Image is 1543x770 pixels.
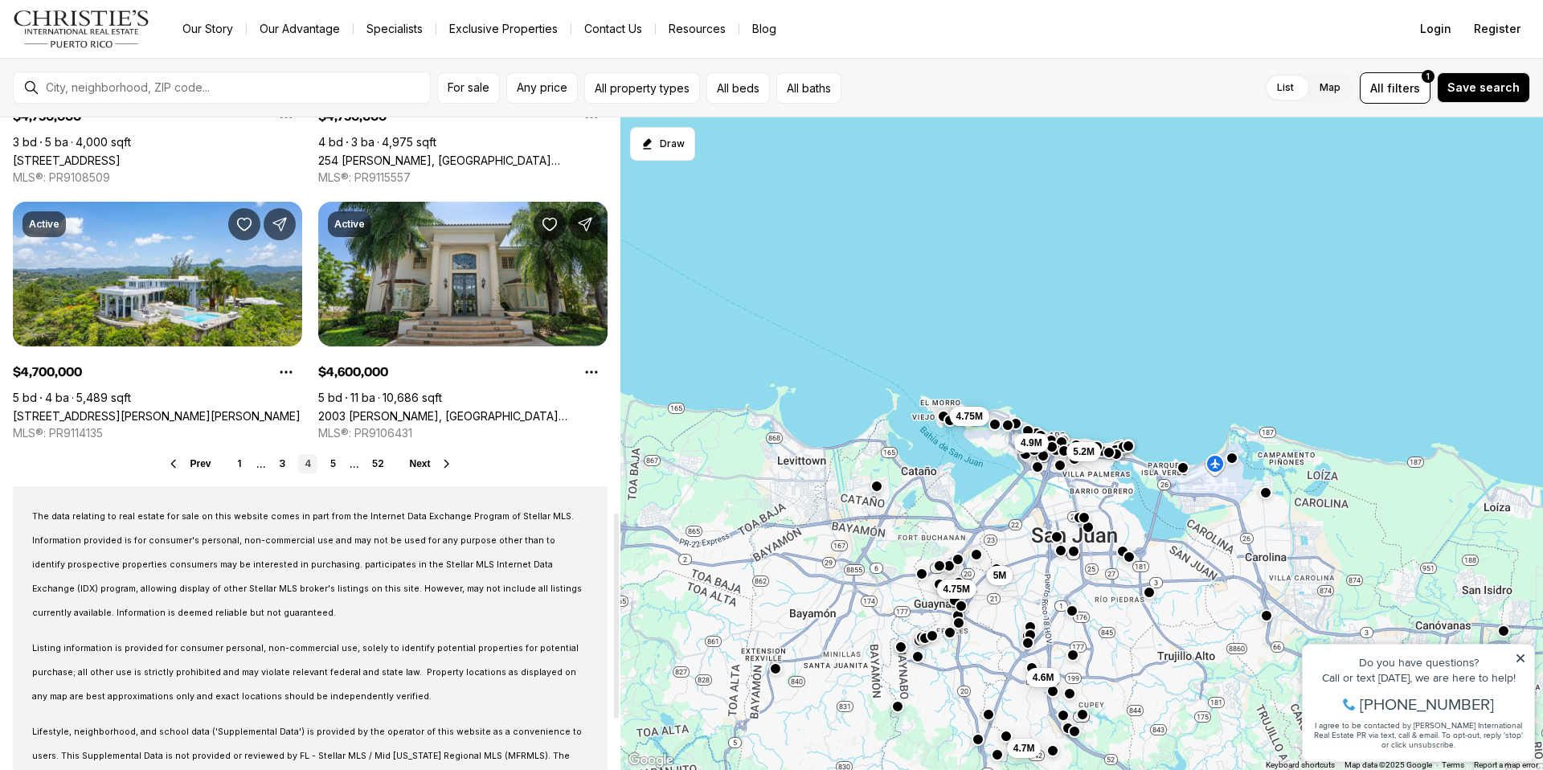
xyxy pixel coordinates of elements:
button: Save Property: 7 LA ROCA STREET BEVERLY HILLS [228,208,260,240]
button: Prev [167,457,211,470]
li: ... [256,458,266,470]
button: 5M [987,565,1013,584]
span: All [1370,80,1384,96]
p: Active [334,218,365,231]
li: ... [350,458,359,470]
a: Resources [656,18,739,40]
a: 52 [366,454,391,473]
a: Exclusive Properties [436,18,571,40]
button: All beds [706,72,770,104]
label: List [1264,73,1307,102]
span: Listing information is provided for consumer personal, non-commercial use, solely to identify pot... [32,643,579,702]
a: Our Advantage [247,18,353,40]
button: Share Property [569,208,601,240]
span: Next [410,458,431,469]
button: Next [410,457,453,470]
a: 5 [324,454,343,473]
span: 4.9M [1021,436,1042,448]
span: Prev [190,458,211,469]
span: Save search [1447,81,1520,94]
a: 4 [298,454,317,473]
button: 4.75M [950,406,989,425]
span: 1 [1426,70,1430,83]
button: Property options [575,356,608,388]
button: Login [1410,13,1461,45]
a: 3 [272,454,292,473]
span: 4.75M [956,409,983,422]
button: Save Property: 2003 JOSE FIDALGO DIAZ [534,208,566,240]
a: Blog [739,18,789,40]
button: Any price [506,72,578,104]
a: 7 LA ROCA STREET BEVERLY HILLS, GUAYNABO PR, 00965 [13,409,301,423]
span: 5M [993,568,1007,581]
span: Register [1474,23,1520,35]
button: Contact Us [571,18,655,40]
span: 5.2M [1073,445,1095,458]
button: 4.9M [1014,432,1049,452]
button: Start drawing [630,127,695,161]
button: Save search [1437,72,1530,103]
div: Call or text [DATE], we are here to help! [17,51,232,63]
a: 16 JARDIN STREET, GUAYNABO PR, 00966 [13,154,121,167]
button: Share Property [264,208,296,240]
button: 4.6M [1026,668,1061,687]
button: All property types [584,72,700,104]
img: logo [13,10,150,48]
a: 254 NORZAGARAY, SAN JUAN PR, 00901 [318,154,608,167]
button: All baths [776,72,841,104]
span: Any price [517,81,567,94]
button: Register [1464,13,1530,45]
a: 1 [231,454,250,473]
span: Login [1420,23,1451,35]
div: Do you have questions? [17,36,232,47]
span: 4.75M [943,582,970,595]
span: filters [1387,80,1420,96]
span: 4.6M [1033,671,1054,684]
a: Our Story [170,18,246,40]
label: Map [1307,73,1353,102]
span: For sale [448,81,489,94]
button: Allfilters1 [1360,72,1430,104]
nav: Pagination [231,454,391,473]
span: 4.7M [1013,741,1035,754]
button: 5.2M [1066,442,1101,461]
a: Specialists [354,18,436,40]
button: For sale [437,72,500,104]
button: Property options [270,356,302,388]
span: [PHONE_NUMBER] [66,76,200,92]
button: 4.7M [1007,738,1042,757]
span: The data relating to real estate for sale on this website comes in part from the Internet Data Ex... [32,511,582,618]
button: 4.75M [937,579,976,598]
a: 2003 JOSE FIDALGO DIAZ, SAN JUAN PR, 00926 [318,409,608,423]
span: I agree to be contacted by [PERSON_NAME] International Real Estate PR via text, call & email. To ... [20,99,229,129]
p: Active [29,218,59,231]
